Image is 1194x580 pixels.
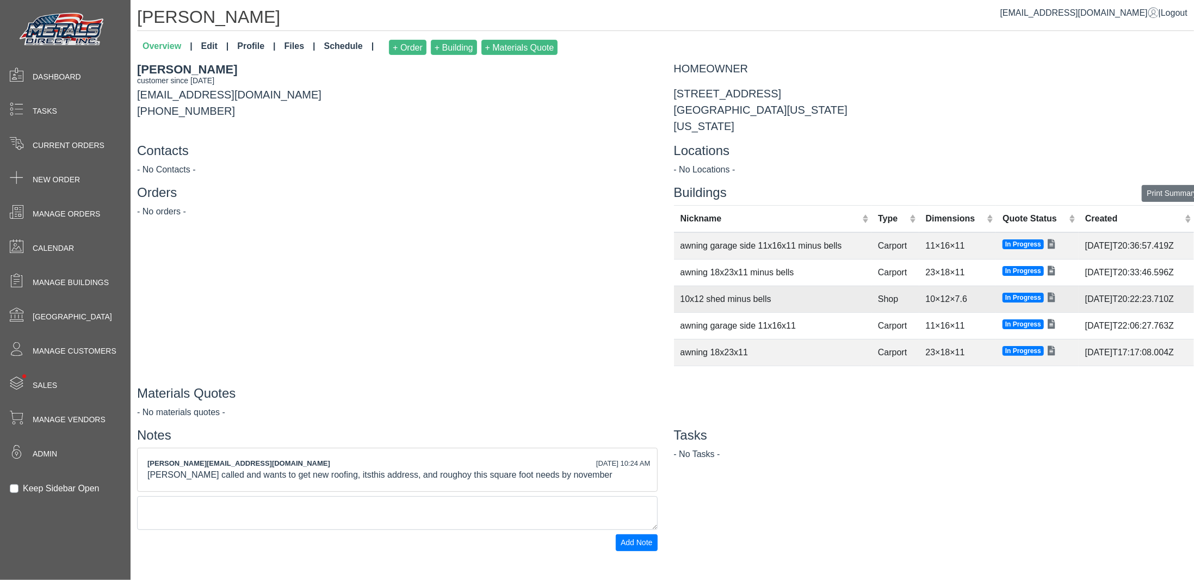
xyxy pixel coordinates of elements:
td: awning garage side 11x16x11 minus bells [674,232,872,260]
td: awning garage side 11x16x11 [674,312,872,339]
td: Shop [871,366,919,392]
td: [DATE]T20:22:23.710Z [1079,286,1194,312]
label: Keep Sidebar Open [23,482,100,495]
img: Metals Direct Inc Logo [16,10,109,50]
i: View quote details and follow-ups [1048,266,1055,276]
span: Admin [33,448,57,460]
a: Overview [138,35,197,59]
h4: Notes [137,428,658,443]
td: 23×18×11 [919,259,997,286]
h1: [PERSON_NAME] [137,7,1194,31]
a: Edit [197,35,233,59]
td: Shop [871,286,919,312]
span: Manage Customers [33,345,116,357]
td: 23×18×11 [919,339,997,366]
td: awning 18x23x11 minus bells [674,259,872,286]
div: [PERSON_NAME] called and wants to get new roofing, itsthis address, and roughoy this square foot ... [147,468,647,482]
i: View quote details and follow-ups [1048,346,1055,356]
td: 10x12 shed minus bells [674,286,872,312]
div: Dimensions [926,212,984,225]
div: Created [1085,212,1182,225]
td: [DATE]T22:06:27.763Z [1079,312,1194,339]
span: In Progress [1003,346,1044,356]
td: Carport [871,339,919,366]
a: Schedule [320,35,379,59]
td: [DATE]T20:33:46.596Z [1079,259,1194,286]
div: Type [878,212,907,225]
span: Manage Buildings [33,277,109,288]
i: View quote details and follow-ups [1048,319,1055,329]
div: - No materials quotes - [137,406,658,419]
button: + Order [389,40,426,55]
div: - No orders - [137,205,658,218]
td: 10×12×7.6 [919,286,997,312]
a: Profile [233,35,280,59]
div: - No Contacts - [137,163,658,176]
td: awning 18x23x11 [674,339,872,366]
a: Files [280,35,320,59]
span: Manage Vendors [33,414,106,425]
td: 10x12 shed [674,366,872,392]
span: Tasks [33,106,57,117]
span: In Progress [1003,239,1044,249]
td: [DATE]T17:10:49.686Z [1079,366,1194,392]
h4: Contacts [137,143,658,159]
span: Current Orders [33,140,104,151]
button: Add Note [616,534,657,551]
span: New Order [33,174,80,186]
a: [EMAIL_ADDRESS][DOMAIN_NAME] [1000,8,1159,17]
div: Quote Status [1003,212,1066,225]
span: [PERSON_NAME][EMAIL_ADDRESS][DOMAIN_NAME] [147,459,330,467]
td: Carport [871,232,919,260]
div: [EMAIL_ADDRESS][DOMAIN_NAME] [PHONE_NUMBER] [129,60,666,134]
span: Manage Orders [33,208,100,220]
div: [PERSON_NAME] [137,60,658,78]
i: View quote details and follow-ups [1048,293,1055,303]
div: Nickname [680,212,859,225]
h4: Orders [137,185,658,201]
td: 11×16×11 [919,312,997,339]
i: View quote details and follow-ups [1048,239,1055,249]
td: [DATE]T20:36:57.419Z [1079,232,1194,260]
span: In Progress [1003,293,1044,303]
button: + Materials Quote [481,40,558,55]
div: | [1000,7,1187,20]
div: customer since [DATE] [137,75,658,87]
div: [DATE] 10:24 AM [596,458,650,469]
span: In Progress [1003,319,1044,329]
span: Calendar [33,243,74,254]
span: Sales [33,380,57,391]
span: Logout [1161,8,1187,17]
td: Carport [871,312,919,339]
button: + Building [431,40,477,55]
h4: Materials Quotes [137,386,658,402]
span: Dashboard [33,71,81,83]
td: [DATE]T17:17:08.004Z [1079,339,1194,366]
td: Carport [871,259,919,286]
td: 10×12×7.6 [919,366,997,392]
span: Add Note [621,538,652,547]
span: • [10,359,38,394]
td: 11×16×11 [919,232,997,260]
span: In Progress [1003,266,1044,276]
span: [GEOGRAPHIC_DATA] [33,311,112,323]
